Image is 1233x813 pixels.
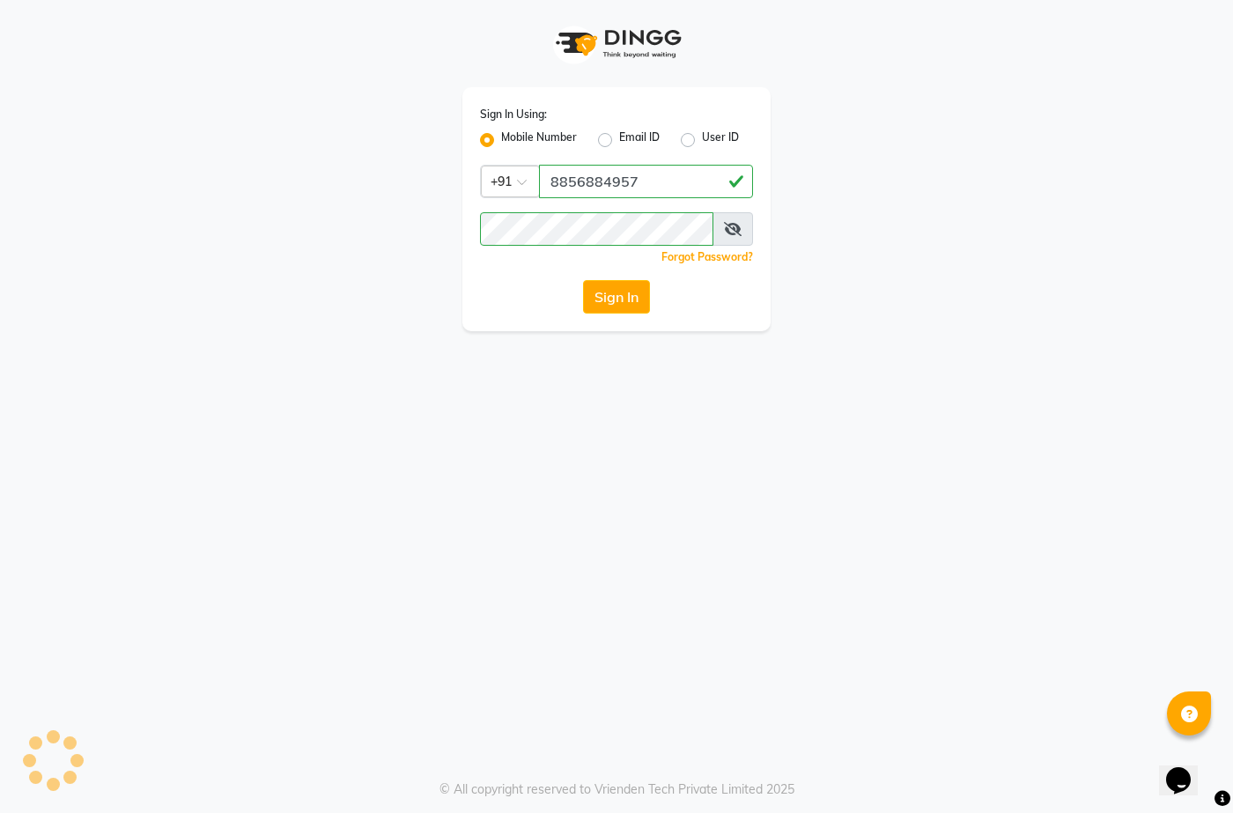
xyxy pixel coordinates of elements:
label: Email ID [619,129,660,151]
input: Username [539,165,753,198]
img: logo1.svg [546,18,687,70]
label: Mobile Number [501,129,577,151]
input: Username [480,212,713,246]
label: User ID [702,129,739,151]
a: Forgot Password? [661,250,753,263]
iframe: chat widget [1159,743,1215,795]
button: Sign In [583,280,650,314]
label: Sign In Using: [480,107,547,122]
